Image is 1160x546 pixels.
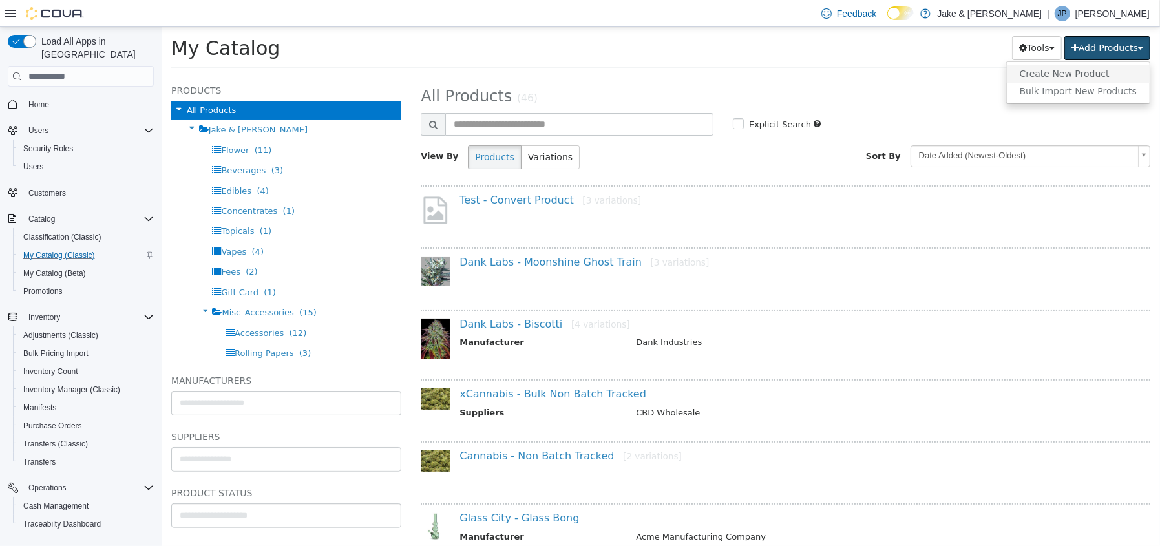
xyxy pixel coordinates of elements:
span: Security Roles [23,143,73,154]
a: Transfers [18,454,61,470]
span: Inventory Manager (Classic) [23,384,120,395]
span: Bulk Pricing Import [18,346,154,361]
span: Date Added (Newest-Oldest) [750,119,971,139]
span: (1) [102,260,114,270]
span: Cash Management [23,501,89,511]
span: Topicals [59,199,92,209]
a: Users [18,159,48,174]
span: Vapes [59,220,85,229]
span: Classification (Classic) [23,232,101,242]
span: Inventory Count [18,364,154,379]
span: Operations [28,483,67,493]
td: CBD Wholesale [465,379,965,395]
span: Concentrates [59,179,116,189]
span: (15) [138,280,155,290]
img: 150 [259,423,288,445]
button: Add Products [903,9,989,33]
span: Users [23,123,154,138]
span: Adjustments (Classic) [18,328,154,343]
span: Flower [59,118,87,128]
span: Traceabilty Dashboard [18,516,154,532]
a: Traceabilty Dashboard [18,516,106,532]
small: [2 variations] [461,424,520,434]
span: My Catalog (Beta) [23,268,86,278]
button: Purchase Orders [13,417,159,435]
button: Tools [850,9,900,33]
button: Inventory Count [13,362,159,381]
button: Traceabilty Dashboard [13,515,159,533]
span: (1) [121,179,133,189]
img: 150 [259,229,288,258]
button: Transfers (Classic) [13,435,159,453]
span: Load All Apps in [GEOGRAPHIC_DATA] [36,35,154,61]
h5: Product Status [10,458,240,474]
span: Home [23,96,154,112]
a: Customers [23,185,71,201]
button: Bulk Pricing Import [13,344,159,362]
span: Cash Management [18,498,154,514]
p: Jake & [PERSON_NAME] [937,6,1042,21]
span: Jake & [PERSON_NAME] [47,98,146,107]
small: [3 variations] [421,168,480,178]
span: Sort By [704,124,739,134]
small: [3 variations] [489,230,548,240]
span: Edibles [59,159,90,169]
img: 150 [259,361,288,383]
button: Cash Management [13,497,159,515]
a: Inventory Count [18,364,83,379]
a: Security Roles [18,141,78,156]
button: Catalog [3,210,159,228]
span: (3) [110,138,121,148]
a: Manifests [18,400,61,415]
span: All Products [25,78,74,88]
button: My Catalog (Classic) [13,246,159,264]
img: Cova [26,7,84,20]
button: Operations [3,479,159,497]
button: Classification (Classic) [13,228,159,246]
button: Transfers [13,453,159,471]
button: Operations [23,480,72,496]
span: (1) [98,199,110,209]
span: Beverages [59,138,104,148]
button: My Catalog (Beta) [13,264,159,282]
span: Promotions [23,286,63,297]
span: Inventory Count [23,366,78,377]
span: My Catalog [10,10,118,32]
span: Transfers (Classic) [23,439,88,449]
a: Bulk Import New Products [845,56,988,73]
span: Inventory [23,310,154,325]
a: Bulk Pricing Import [18,346,94,361]
a: Cash Management [18,498,94,514]
input: Dark Mode [887,6,914,20]
button: Adjustments (Classic) [13,326,159,344]
button: Home [3,94,159,113]
span: Inventory Manager (Classic) [18,382,154,397]
span: Users [28,125,48,136]
span: Adjustments (Classic) [23,330,98,341]
button: Inventory [3,308,159,326]
a: Adjustments (Classic) [18,328,103,343]
span: (12) [128,301,145,311]
span: Manifests [23,403,56,413]
a: Test - Convert Product[3 variations] [298,167,480,179]
button: Users [13,158,159,176]
td: Acme Manufacturing Company [465,503,965,520]
th: Suppliers [298,379,465,395]
small: (46) [355,65,376,77]
small: [4 variations] [410,292,469,302]
span: Purchase Orders [18,418,154,434]
span: My Catalog (Classic) [23,250,95,260]
span: Manifests [18,400,154,415]
span: Accessories [73,301,122,311]
button: Users [3,121,159,140]
label: Explicit Search [584,91,649,104]
button: Promotions [13,282,159,300]
span: Customers [28,188,66,198]
h5: Suppliers [10,402,240,417]
button: Users [23,123,54,138]
a: Feedback [816,1,881,26]
a: Promotions [18,284,68,299]
button: Variations [359,118,418,142]
span: Security Roles [18,141,154,156]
